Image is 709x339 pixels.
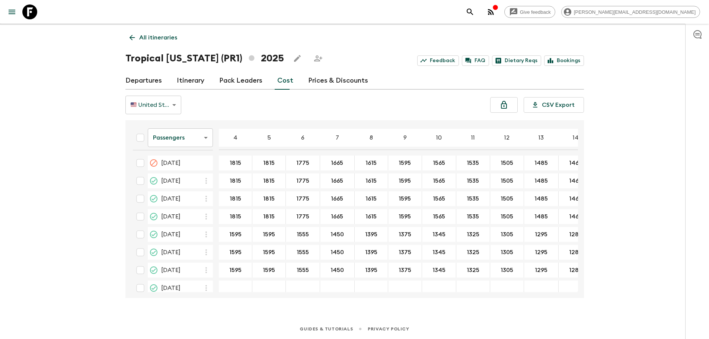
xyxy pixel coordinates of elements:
a: Prices & Discounts [308,72,368,90]
p: 6 [301,133,304,142]
button: 1485 [526,173,557,188]
svg: Completed [149,248,158,257]
button: 1450 [322,263,353,278]
div: 28 Jan 2025; 8 [355,156,388,170]
span: [DATE] [161,266,181,275]
button: 1595 [390,173,420,188]
button: 1295 [526,227,556,242]
div: 25 Mar 2025; 4 [219,191,252,206]
div: 07 Oct 2025; 9 [388,281,422,295]
div: 25 Mar 2025; 5 [252,191,286,206]
span: [PERSON_NAME][EMAIL_ADDRESS][DOMAIN_NAME] [570,9,700,15]
div: 19 Apr 2025; 13 [524,209,559,224]
div: 04 Feb 2025; 12 [490,173,524,188]
p: 10 [436,133,442,142]
div: 24 May 2025; 4 [219,227,252,242]
button: 1285 [560,227,591,242]
button: 1815 [254,173,284,188]
button: 1465 [560,156,591,170]
div: 24 May 2025; 12 [490,227,524,242]
div: 30 Sep 2025; 7 [320,263,355,278]
div: 03 Jun 2025; 6 [286,245,320,260]
a: Feedback [417,55,459,66]
div: 30 Sep 2025; 10 [422,263,456,278]
button: 1305 [492,227,522,242]
div: 07 Oct 2025; 12 [490,281,524,295]
div: 28 Jan 2025; 14 [559,156,593,170]
div: 03 Jun 2025; 8 [355,245,388,260]
button: 1565 [424,156,454,170]
div: 25 Mar 2025; 9 [388,191,422,206]
div: 25 Mar 2025; 13 [524,191,559,206]
button: Unlock costs [490,97,518,113]
div: 07 Oct 2025; 13 [524,281,559,295]
div: Select all [133,130,148,145]
div: 25 Mar 2025; 14 [559,191,593,206]
div: 03 Jun 2025; 10 [422,245,456,260]
p: 8 [370,133,373,142]
button: 1815 [254,191,284,206]
div: 28 Jan 2025; 10 [422,156,456,170]
div: 30 Sep 2025; 6 [286,263,320,278]
div: 04 Feb 2025; 8 [355,173,388,188]
button: 1485 [526,209,557,224]
button: 1595 [220,263,250,278]
div: 19 Apr 2025; 4 [219,209,252,224]
button: 1595 [390,156,420,170]
button: 1505 [492,209,522,224]
p: 14 [573,133,579,142]
button: 1325 [458,245,488,260]
button: 1615 [357,209,386,224]
button: 1775 [287,156,318,170]
span: Give feedback [516,9,555,15]
a: Give feedback [504,6,555,18]
div: 30 Sep 2025; 13 [524,263,559,278]
div: 03 Jun 2025; 12 [490,245,524,260]
a: All itineraries [125,30,181,45]
button: 1615 [357,156,386,170]
button: 1595 [254,245,284,260]
div: 30 Sep 2025; 11 [456,263,490,278]
button: 1615 [357,173,386,188]
button: 1815 [221,191,250,206]
button: 1565 [424,173,454,188]
div: 30 Sep 2025; 14 [559,263,593,278]
svg: Completed [149,176,158,185]
button: 1595 [220,245,250,260]
button: 1665 [322,209,352,224]
div: 25 Mar 2025; 11 [456,191,490,206]
button: 1595 [254,227,284,242]
div: 04 Feb 2025; 7 [320,173,355,188]
div: Passengers [148,127,213,148]
div: 04 Feb 2025; 11 [456,173,490,188]
button: 1305 [492,245,522,260]
a: Pack Leaders [219,72,262,90]
div: 25 Mar 2025; 8 [355,191,388,206]
button: Edit this itinerary [290,51,305,66]
button: 1555 [288,263,318,278]
button: 1505 [492,191,522,206]
button: 1395 [356,245,386,260]
div: 28 Jan 2025; 9 [388,156,422,170]
p: 11 [471,133,475,142]
button: 1295 [526,263,556,278]
button: 1665 [322,191,352,206]
button: 1815 [254,156,284,170]
p: 7 [336,133,339,142]
div: 03 Jun 2025; 13 [524,245,559,260]
button: 1305 [492,263,522,278]
button: 1595 [390,191,420,206]
div: 28 Jan 2025; 5 [252,156,286,170]
button: 1595 [220,227,250,242]
button: 1665 [322,156,352,170]
button: 1535 [458,209,488,224]
div: 24 May 2025; 11 [456,227,490,242]
div: 03 Jun 2025; 11 [456,245,490,260]
div: 03 Jun 2025; 9 [388,245,422,260]
button: 1345 [424,245,454,260]
div: 24 May 2025; 6 [286,227,320,242]
a: Dietary Reqs [492,55,541,66]
a: Privacy Policy [368,325,409,333]
a: Guides & Tutorials [300,325,353,333]
button: 1535 [458,191,488,206]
